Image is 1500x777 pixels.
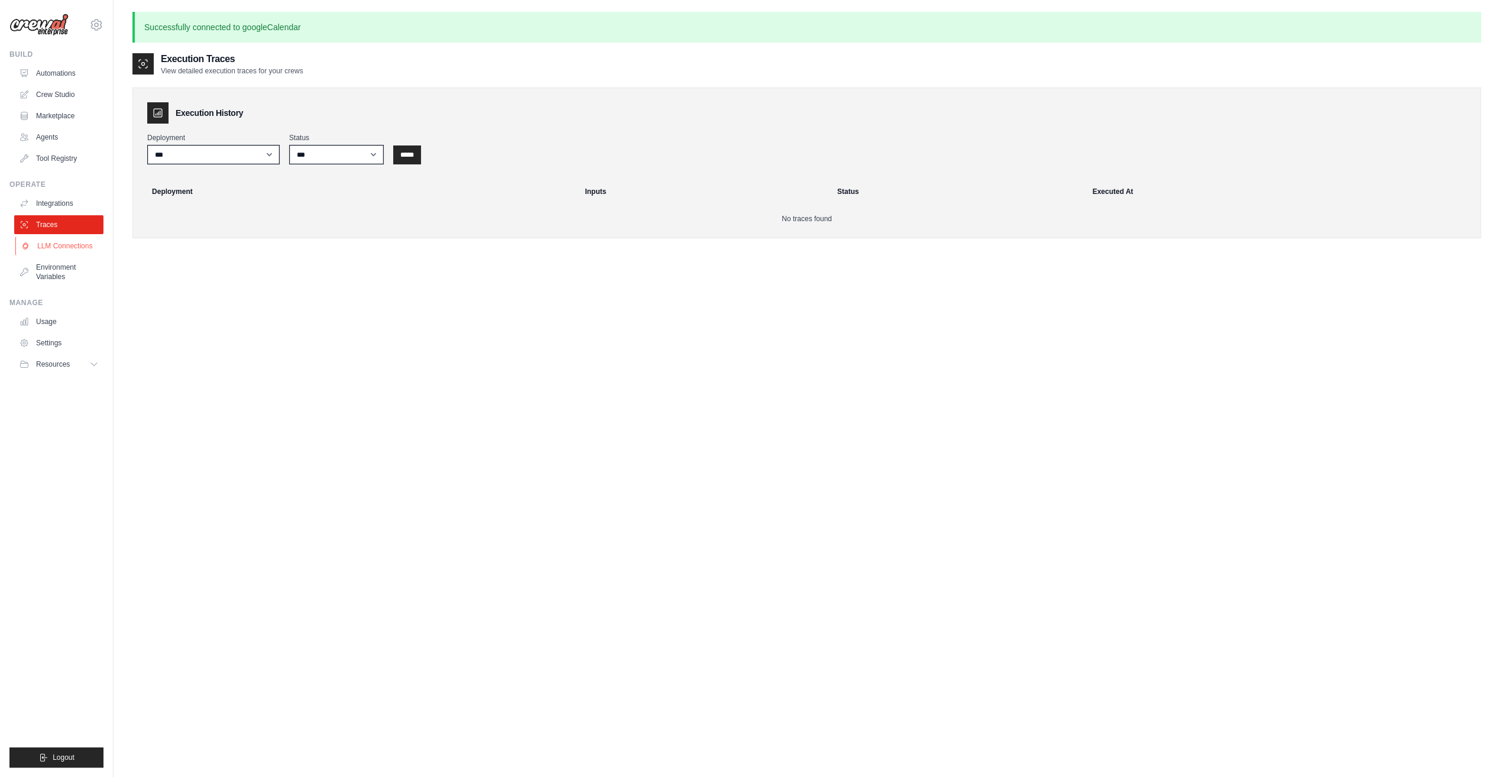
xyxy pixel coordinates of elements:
[14,355,103,374] button: Resources
[161,66,303,76] p: View detailed execution traces for your crews
[14,215,103,234] a: Traces
[14,128,103,147] a: Agents
[53,753,74,762] span: Logout
[830,179,1085,205] th: Status
[161,52,303,66] h2: Execution Traces
[9,14,69,36] img: Logo
[289,133,384,143] label: Status
[9,180,103,189] div: Operate
[14,334,103,352] a: Settings
[147,133,280,143] label: Deployment
[15,237,105,255] a: LLM Connections
[36,360,70,369] span: Resources
[176,107,243,119] h3: Execution History
[14,106,103,125] a: Marketplace
[578,179,830,205] th: Inputs
[14,312,103,331] a: Usage
[14,149,103,168] a: Tool Registry
[14,85,103,104] a: Crew Studio
[9,298,103,307] div: Manage
[1085,179,1476,205] th: Executed At
[9,747,103,768] button: Logout
[138,179,578,205] th: Deployment
[14,194,103,213] a: Integrations
[147,214,1466,224] p: No traces found
[132,12,1481,43] p: Successfully connected to googleCalendar
[14,64,103,83] a: Automations
[14,258,103,286] a: Environment Variables
[9,50,103,59] div: Build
